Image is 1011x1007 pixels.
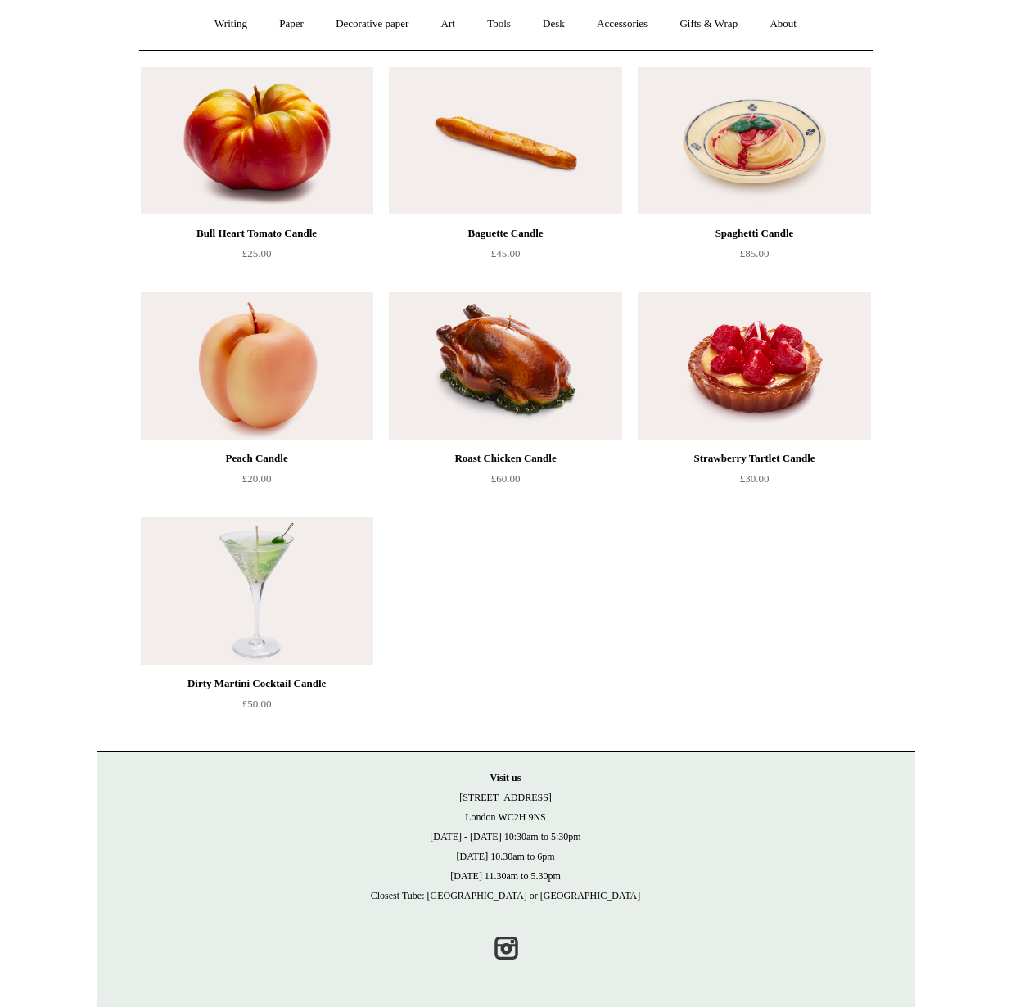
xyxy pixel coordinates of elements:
img: Spaghetti Candle [638,67,870,214]
span: £20.00 [242,472,272,485]
span: £50.00 [242,698,272,710]
a: Strawberry Tartlet Candle Strawberry Tartlet Candle [638,292,870,440]
a: Roast Chicken Candle Roast Chicken Candle [389,292,621,440]
img: Bull Heart Tomato Candle [141,67,373,214]
a: Gifts & Wrap [665,2,752,46]
img: Peach Candle [141,292,373,440]
a: Art [427,2,470,46]
a: Peach Candle £20.00 [141,449,373,516]
strong: Visit us [490,772,521,783]
a: Spaghetti Candle £85.00 [638,224,870,291]
div: Bull Heart Tomato Candle [145,224,369,243]
a: Instagram [488,930,524,966]
a: Dirty Martini Cocktail Candle Dirty Martini Cocktail Candle [141,517,373,665]
div: Spaghetti Candle [642,224,866,243]
a: Spaghetti Candle Spaghetti Candle [638,67,870,214]
a: Accessories [582,2,662,46]
a: Baguette Candle Baguette Candle [389,67,621,214]
a: Peach Candle Peach Candle [141,292,373,440]
a: Tools [472,2,526,46]
a: Desk [528,2,580,46]
a: Decorative paper [321,2,423,46]
a: Bull Heart Tomato Candle Bull Heart Tomato Candle [141,67,373,214]
a: Baguette Candle £45.00 [389,224,621,291]
a: Bull Heart Tomato Candle £25.00 [141,224,373,291]
img: Roast Chicken Candle [389,292,621,440]
div: Dirty Martini Cocktail Candle [145,674,369,693]
div: Baguette Candle [393,224,617,243]
a: About [755,2,811,46]
span: £25.00 [242,247,272,260]
a: Writing [200,2,262,46]
div: Peach Candle [145,449,369,468]
img: Dirty Martini Cocktail Candle [141,517,373,665]
a: Dirty Martini Cocktail Candle £50.00 [141,674,373,741]
div: Strawberry Tartlet Candle [642,449,866,468]
span: £30.00 [740,472,770,485]
a: Roast Chicken Candle £60.00 [389,449,621,516]
div: Roast Chicken Candle [393,449,617,468]
span: £85.00 [740,247,770,260]
span: £60.00 [491,472,521,485]
span: £45.00 [491,247,521,260]
p: [STREET_ADDRESS] London WC2H 9NS [DATE] - [DATE] 10:30am to 5:30pm [DATE] 10.30am to 6pm [DATE] 1... [113,768,899,905]
a: Paper [264,2,318,46]
a: Strawberry Tartlet Candle £30.00 [638,449,870,516]
img: Strawberry Tartlet Candle [638,292,870,440]
img: Baguette Candle [389,67,621,214]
